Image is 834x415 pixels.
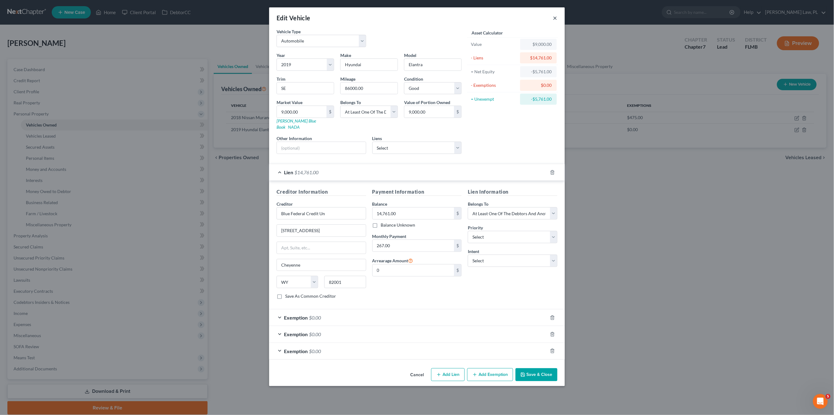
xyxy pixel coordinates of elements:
[285,293,336,299] label: Save As Common Creditor
[277,14,310,22] div: Edit Vehicle
[372,233,407,240] label: Monthly Payment
[372,201,387,207] label: Balance
[277,106,326,118] input: 0.00
[277,83,334,94] input: ex. LS, LT, etc
[277,188,366,196] h5: Creditor Information
[326,106,334,118] div: $
[340,76,355,82] label: Mileage
[309,315,321,320] span: $0.00
[468,248,479,255] label: Intent
[525,55,552,61] div: $14,761.00
[294,169,318,175] span: $14,761.00
[404,76,423,82] label: Condition
[813,394,828,409] iframe: Intercom live chat
[277,76,285,82] label: Trim
[404,99,450,106] label: Value of Portion Owned
[277,28,301,35] label: Vehicle Type
[468,188,557,196] h5: Lien Information
[525,82,552,88] div: $0.00
[372,135,382,142] label: Liens
[277,201,293,207] span: Creditor
[381,222,415,228] label: Balance Unknown
[277,135,312,142] label: Other Information
[277,207,366,220] input: Search creditor by name...
[472,30,503,36] label: Asset Calculator
[277,259,366,271] input: Enter city...
[277,242,366,254] input: Apt, Suite, etc...
[467,368,513,381] button: Add Exemption
[277,118,316,130] a: [PERSON_NAME] Blue Book
[468,225,483,230] span: Priority
[471,82,517,88] div: - Exemptions
[284,169,293,175] span: Lien
[372,188,462,196] h5: Payment Information
[309,331,321,337] span: $0.00
[340,100,361,105] span: Belongs To
[341,83,398,94] input: --
[284,315,308,320] span: Exemption
[373,264,454,276] input: 0.00
[454,207,461,219] div: $
[324,276,366,288] input: Enter zip...
[471,55,517,61] div: - Liens
[277,142,366,154] input: (optional)
[525,96,552,102] div: -$5,761.00
[525,69,552,75] div: -$5,761.00
[277,99,302,106] label: Market Value
[471,96,517,102] div: = Unexempt
[404,106,454,118] input: 0.00
[525,41,552,47] div: $9,000.00
[553,14,557,22] button: ×
[431,368,465,381] button: Add Lien
[404,59,461,71] input: ex. Altima
[405,369,429,381] button: Cancel
[454,264,461,276] div: $
[404,52,416,58] label: Model
[372,257,413,264] label: Arrearage Amount
[341,59,398,71] input: ex. Nissan
[373,207,454,219] input: 0.00
[284,331,308,337] span: Exemption
[373,240,454,252] input: 0.00
[277,52,285,58] label: Year
[309,348,321,354] span: $0.00
[284,348,308,354] span: Exemption
[288,124,300,130] a: NADA
[471,69,517,75] div: = Net Equity
[454,106,461,118] div: $
[471,41,517,47] div: Value
[454,240,461,252] div: $
[468,201,488,207] span: Belongs To
[277,225,366,236] input: Enter address...
[826,394,831,399] span: 5
[340,53,351,58] span: Make
[516,368,557,381] button: Save & Close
